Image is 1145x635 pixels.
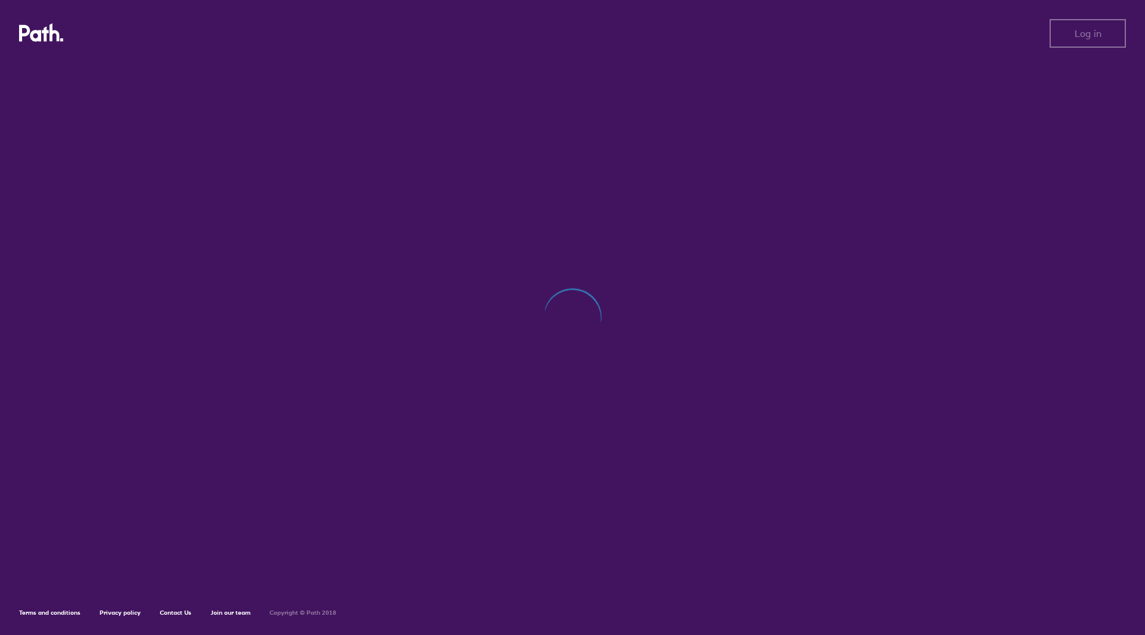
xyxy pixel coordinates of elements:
[211,609,250,617] a: Join our team
[1075,28,1101,39] span: Log in
[1050,19,1126,48] button: Log in
[160,609,191,617] a: Contact Us
[270,609,336,617] h6: Copyright © Path 2018
[100,609,141,617] a: Privacy policy
[19,609,81,617] a: Terms and conditions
